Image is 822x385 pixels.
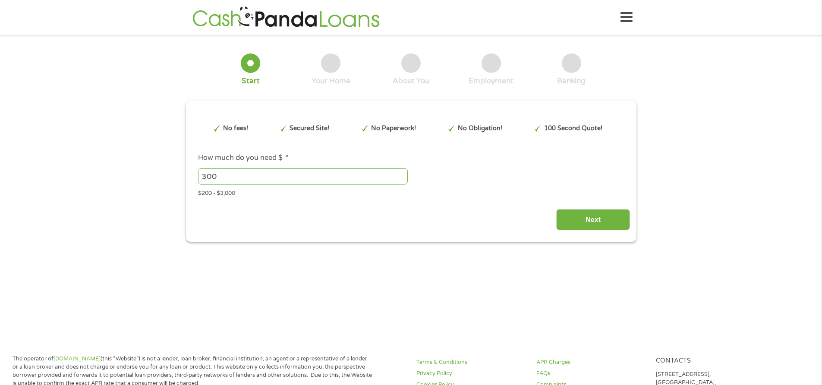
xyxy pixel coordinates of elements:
[557,76,586,86] div: Banking
[290,124,329,133] p: Secured Site!
[544,124,602,133] p: 100 Second Quote!
[223,124,248,133] p: No fees!
[393,76,429,86] div: About You
[536,369,646,378] a: FAQs
[469,76,513,86] div: Employment
[190,5,382,30] img: GetLoanNow Logo
[54,355,101,362] a: [DOMAIN_NAME]
[536,358,646,366] a: APR Charges
[556,209,630,230] input: Next
[312,76,350,86] div: Your Home
[416,358,526,366] a: Terms & Conditions
[198,153,289,163] label: How much do you need $
[242,76,260,86] div: Start
[458,124,502,133] p: No Obligation!
[371,124,416,133] p: No Paperwork!
[416,369,526,378] a: Privacy Policy
[198,186,624,198] div: $200 - $3,000
[656,357,765,365] h4: Contacts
